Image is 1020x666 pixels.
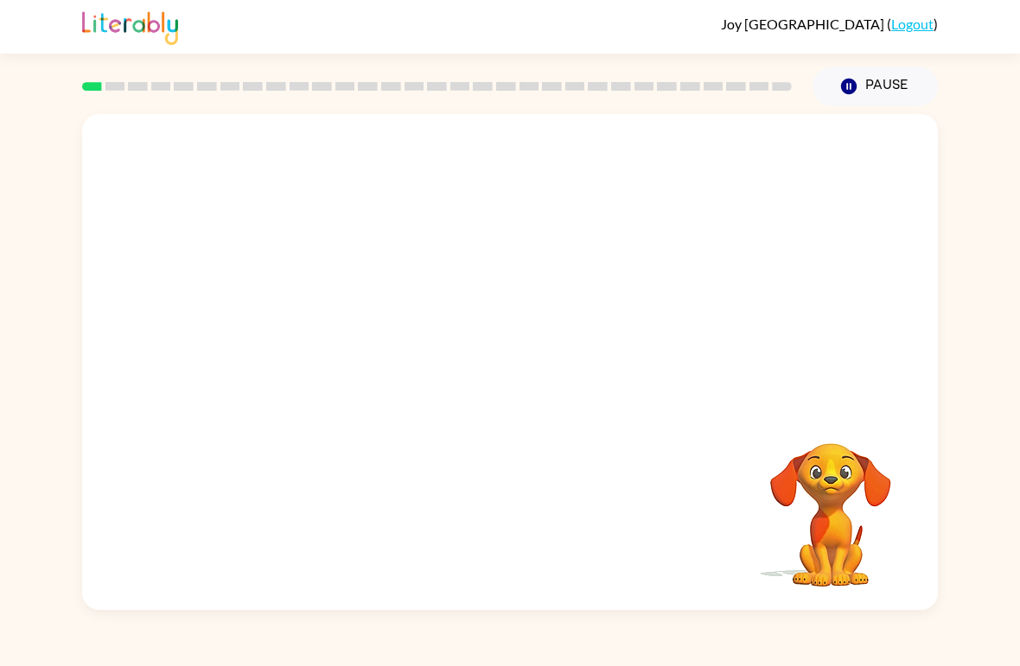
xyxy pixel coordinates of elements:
img: Literably [82,7,178,45]
video: Your browser must support playing .mp4 files to use Literably. Please try using another browser. [744,416,917,589]
span: Joy [GEOGRAPHIC_DATA] [721,16,887,32]
a: Logout [891,16,934,32]
div: ( ) [721,16,938,32]
button: Pause [813,67,938,106]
